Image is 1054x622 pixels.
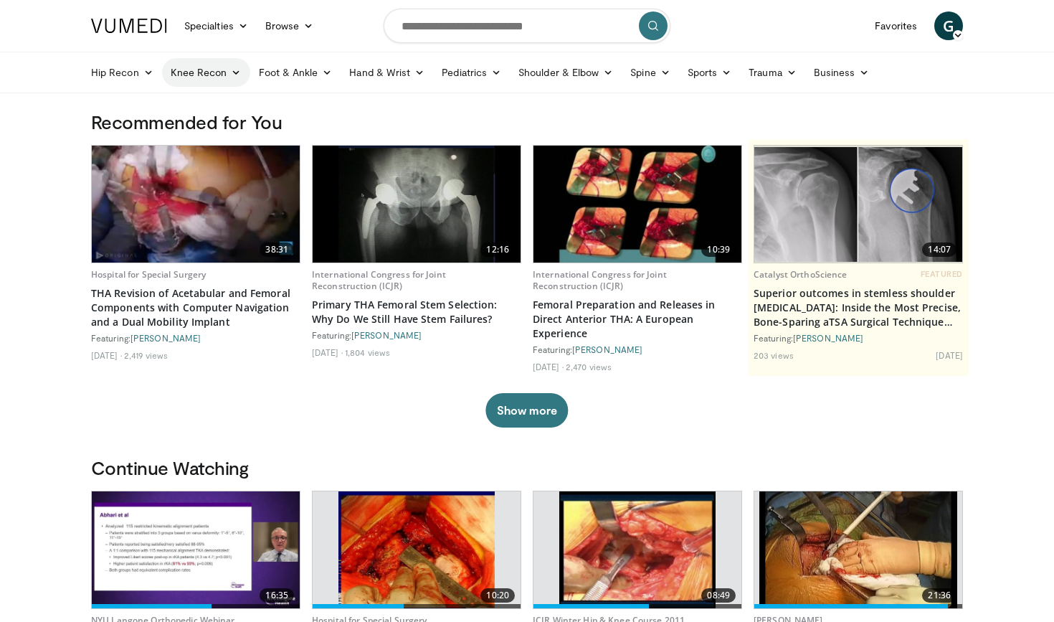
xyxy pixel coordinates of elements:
[92,146,300,263] img: b03a1703-607f-439a-8a67-e2a2b5182372.620x360_q85_upscale.jpg
[934,11,963,40] a: G
[936,349,963,361] li: [DATE]
[754,147,962,262] img: 9f15458b-d013-4cfd-976d-a83a3859932f.620x360_q85_upscale.jpg
[533,361,564,372] li: [DATE]
[533,146,741,263] img: 5582f22d-91df-4ae1-a958-890e5df0d709.620x360_q85_upscale.jpg
[91,110,963,133] h3: Recommended for You
[162,58,250,87] a: Knee Recon
[480,242,515,257] span: 12:16
[91,349,122,361] li: [DATE]
[257,11,323,40] a: Browse
[805,58,878,87] a: Business
[701,588,736,603] span: 08:49
[176,11,257,40] a: Specialties
[510,58,622,87] a: Shoulder & Elbow
[82,58,162,87] a: Hip Recon
[922,588,956,603] span: 21:36
[250,58,341,87] a: Foot & Ankle
[312,268,446,292] a: International Congress for Joint Reconstruction (ICJR)
[433,58,510,87] a: Pediatrics
[754,349,794,361] li: 203 views
[312,329,521,341] div: Featuring:
[338,491,495,608] img: 9ceeadf7-7a50-4be6-849f-8c42a554e74d.620x360_q85_upscale.jpg
[622,58,678,87] a: Spine
[384,9,670,43] input: Search topics, interventions
[754,286,963,329] a: Superior outcomes in stemless shoulder [MEDICAL_DATA]: Inside the Most Precise, Bone-Sparing aTSA...
[91,19,167,33] img: VuMedi Logo
[754,146,962,263] a: 14:07
[341,58,433,87] a: Hand & Wrist
[485,393,568,428] button: Show more
[91,332,300,344] div: Featuring:
[313,146,521,263] a: 12:16
[313,491,521,608] a: 10:20
[572,344,642,354] a: [PERSON_NAME]
[260,242,294,257] span: 38:31
[130,333,201,343] a: [PERSON_NAME]
[793,333,863,343] a: [PERSON_NAME]
[559,491,716,608] img: 297873_0003_1.png.620x360_q85_upscale.jpg
[92,491,300,608] img: 6155b2ec-4f00-4383-b0ee-fa9ed08fed00.620x360_q85_upscale.jpg
[754,332,963,344] div: Featuring:
[533,491,741,608] a: 08:49
[533,146,741,263] a: 10:39
[679,58,741,87] a: Sports
[260,588,294,603] span: 16:35
[921,269,963,279] span: FEATURED
[533,344,742,355] div: Featuring:
[91,456,963,479] h3: Continue Watching
[740,58,805,87] a: Trauma
[922,242,956,257] span: 14:07
[566,361,612,372] li: 2,470 views
[866,11,926,40] a: Favorites
[701,242,736,257] span: 10:39
[124,349,168,361] li: 2,419 views
[92,491,300,608] a: 16:35
[533,298,742,341] a: Femoral Preparation and Releases in Direct Anterior THA: A European Experience
[312,347,343,358] li: [DATE]
[754,268,848,281] a: Catalyst OrthoScience
[92,146,300,263] a: 38:31
[91,268,206,281] a: Hospital for Special Surgery
[345,347,390,358] li: 1,804 views
[351,330,422,340] a: [PERSON_NAME]
[312,298,521,326] a: Primary THA Femoral Stem Selection: Why Do We Still Have Stem Failures?
[313,146,521,263] img: 4263de39-b1d3-4289-aaac-24ac17e789a3.620x360_q85_upscale.jpg
[759,491,957,608] img: 286987_0000_1.png.620x360_q85_upscale.jpg
[533,268,667,292] a: International Congress for Joint Reconstruction (ICJR)
[91,286,300,329] a: THA Revision of Acetabular and Femoral Components with Computer Navigation and a Dual Mobility Im...
[480,588,515,603] span: 10:20
[754,491,962,608] a: 21:36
